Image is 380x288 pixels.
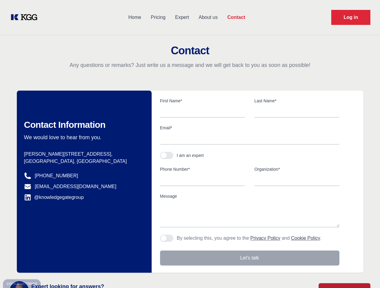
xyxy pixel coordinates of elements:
label: First Name* [160,98,245,104]
a: [EMAIL_ADDRESS][DOMAIN_NAME] [35,183,116,190]
label: Email* [160,125,339,131]
label: Message [160,193,339,199]
h2: Contact [7,45,373,57]
a: Privacy Policy [250,235,280,241]
a: Contact [222,10,250,25]
a: Pricing [146,10,170,25]
label: Last Name* [255,98,339,104]
a: Cookie Policy [291,235,320,241]
a: [PHONE_NUMBER] [35,172,78,179]
div: Cookie settings [7,282,37,286]
p: Any questions or remarks? Just write us a message and we will get back to you as soon as possible! [7,61,373,69]
p: By selecting this, you agree to the and . [177,235,322,242]
h2: Contact Information [24,119,142,130]
a: Expert [170,10,194,25]
a: Request Demo [331,10,370,25]
p: [GEOGRAPHIC_DATA], [GEOGRAPHIC_DATA] [24,158,142,165]
a: @knowledgegategroup [24,194,84,201]
iframe: Chat Widget [350,259,380,288]
div: I am an expert [177,152,204,158]
a: Home [123,10,146,25]
p: We would love to hear from you. [24,134,142,141]
a: KOL Knowledge Platform: Talk to Key External Experts (KEE) [10,13,42,22]
a: About us [194,10,222,25]
label: Phone Number* [160,166,245,172]
button: Let's talk [160,250,339,265]
p: [PERSON_NAME][STREET_ADDRESS], [24,151,142,158]
label: Organization* [255,166,339,172]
